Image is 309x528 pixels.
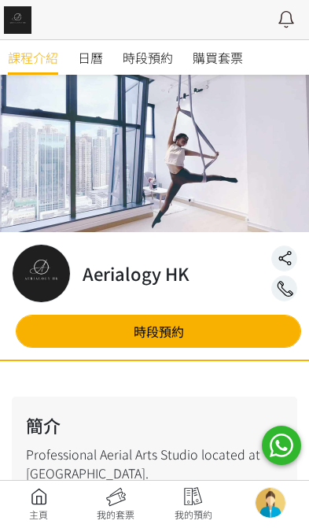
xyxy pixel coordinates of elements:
[123,40,173,75] a: 時段預約
[16,315,301,348] a: 時段預約
[123,48,173,67] span: 時段預約
[26,412,283,438] h2: 簡介
[8,40,58,75] a: 課程介紹
[83,260,189,286] h2: Aerialogy HK
[78,48,103,67] span: 日曆
[193,40,243,75] a: 購買套票
[193,48,243,67] span: 購買套票
[8,48,58,67] span: 課程介紹
[78,40,103,75] a: 日曆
